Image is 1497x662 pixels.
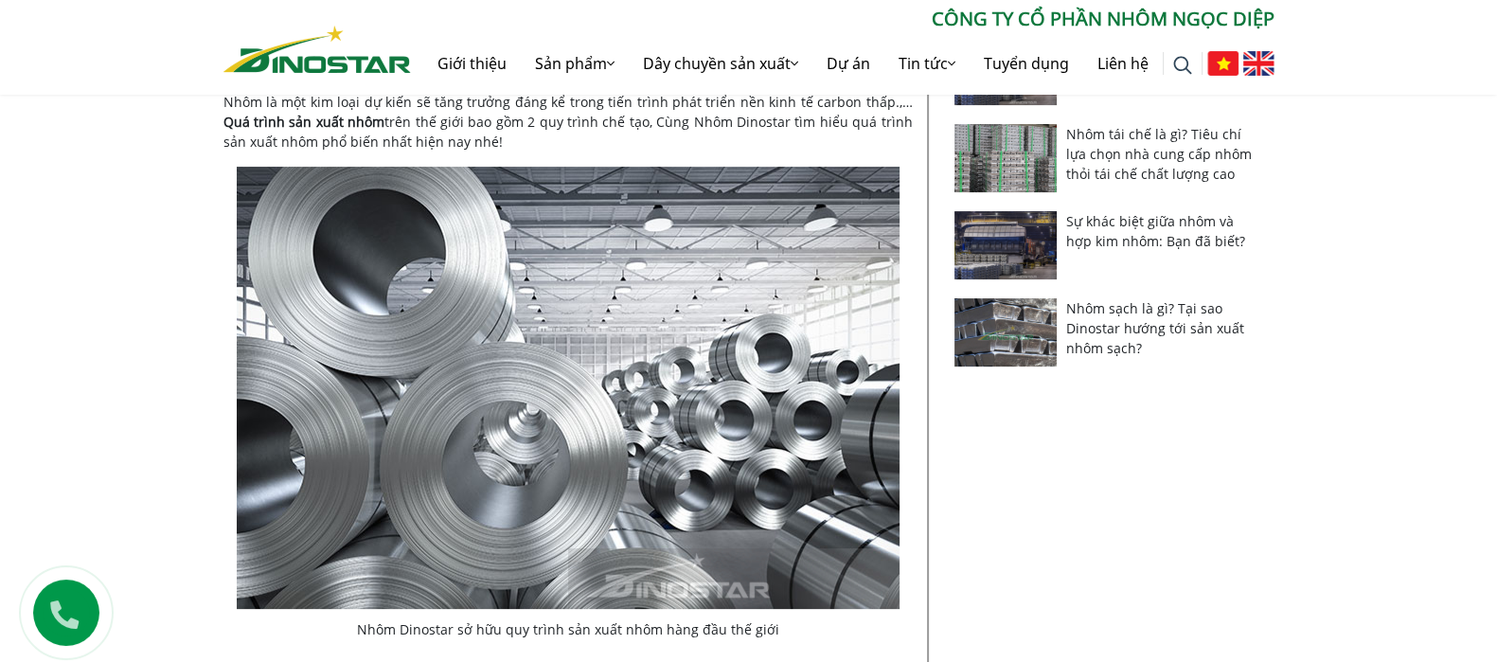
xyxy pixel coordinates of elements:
[423,33,521,94] a: Giới thiệu
[812,33,884,94] a: Dự án
[970,33,1083,94] a: Tuyển dụng
[237,619,900,639] figcaption: Nhôm Dinostar sở hữu quy trình sản xuất nhôm hàng đầu thế giới
[1207,51,1239,76] img: Tiếng Việt
[1083,33,1163,94] a: Liên hệ
[223,92,913,152] p: Nhôm là một kim loại dự kiến sẽ tăng trưởng đáng kể trong tiến trình phát triển nền kinh tế carbo...
[223,113,385,131] strong: Quá trình sản xuất nhôm
[521,33,629,94] a: Sản phẩm
[954,298,1058,367] img: Nhôm sạch là gì? Tại sao Dinostar hướng tới sản xuất nhôm sạch?
[1173,56,1192,75] img: search
[1066,299,1244,357] a: Nhôm sạch là gì? Tại sao Dinostar hướng tới sản xuất nhôm sạch?
[1066,212,1245,250] a: Sự khác biệt giữa nhôm và hợp kim nhôm: Bạn đã biết?
[1066,125,1252,183] a: Nhôm tái chế là gì? Tiêu chí lựa chọn nhà cung cấp nhôm thỏi tái chế chất lượng cao
[223,26,411,73] img: Nhôm Dinostar
[1243,51,1274,76] img: English
[411,5,1274,33] p: CÔNG TY CỔ PHẦN NHÔM NGỌC DIỆP
[884,33,970,94] a: Tin tức
[629,33,812,94] a: Dây chuyền sản xuất
[954,124,1058,192] img: Nhôm tái chế là gì? Tiêu chí lựa chọn nhà cung cấp nhôm thỏi tái chế chất lượng cao
[237,167,900,609] img: Nhôm Dinostar sở hữu quy trình sản xuất nhôm hàng đầu
[954,211,1058,279] img: Sự khác biệt giữa nhôm và hợp kim nhôm: Bạn đã biết?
